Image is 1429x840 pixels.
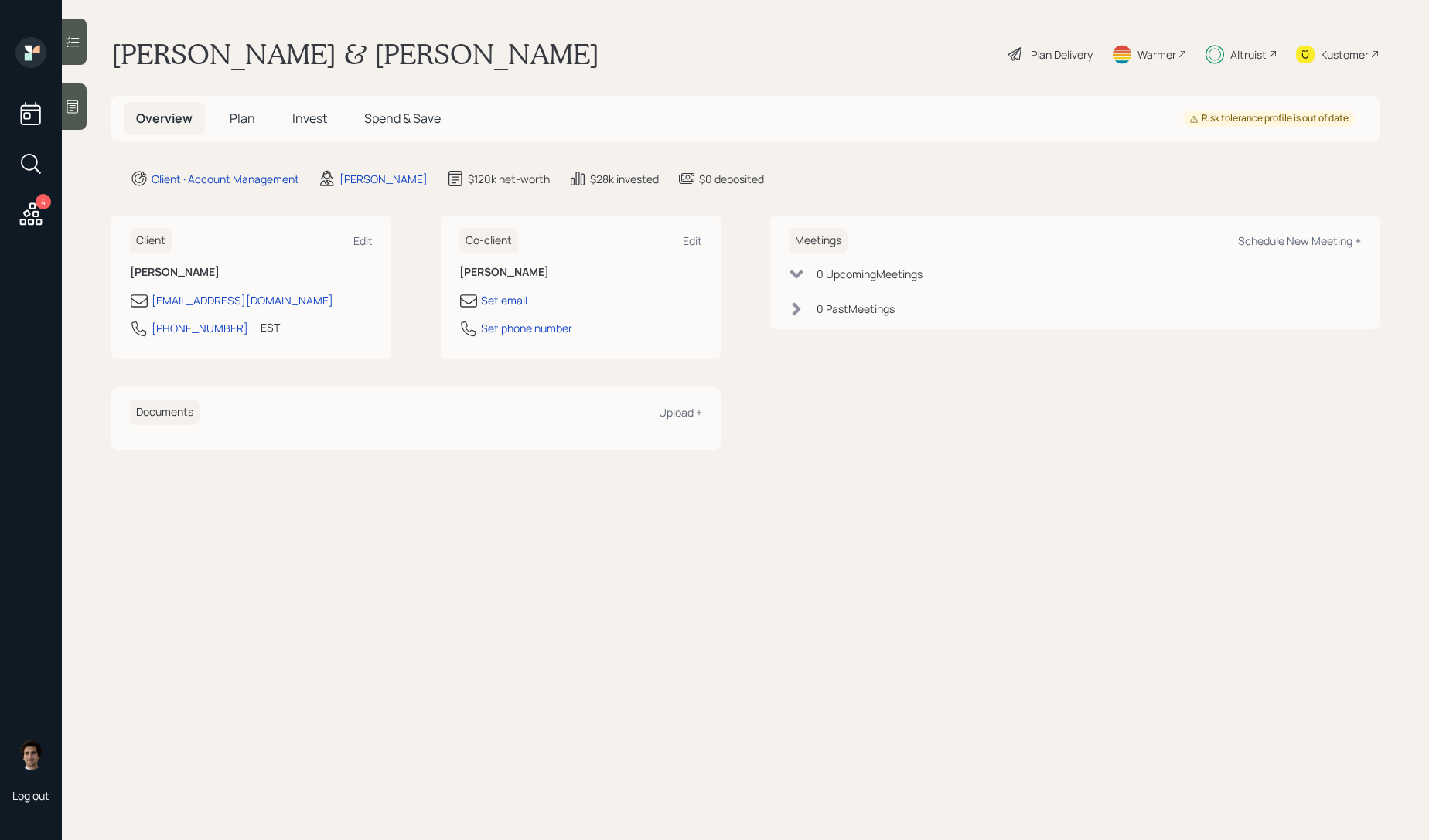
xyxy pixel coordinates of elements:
[459,228,518,253] h6: Co-client
[130,400,200,425] h6: Documents
[136,110,193,127] span: Overview
[817,301,895,317] div: 0 Past Meeting s
[699,171,764,187] div: $0 deposited
[1238,233,1361,248] div: Schedule New Meeting +
[1230,46,1267,63] div: Altruist
[817,266,923,282] div: 0 Upcoming Meeting s
[36,194,51,209] div: 4
[1137,46,1176,63] div: Warmer
[1031,46,1093,63] div: Plan Delivery
[152,171,299,187] div: Client · Account Management
[481,292,527,308] div: Set email
[789,228,848,253] h6: Meetings
[459,266,702,279] h6: [PERSON_NAME]
[12,788,49,803] div: Log out
[261,319,280,335] div: EST
[230,110,255,127] span: Plan
[353,233,373,248] div: Edit
[659,405,702,420] div: Upload +
[15,739,46,770] img: harrison-schaefer-headshot-2.png
[292,110,327,127] span: Invest
[1321,46,1369,63] div: Kustomer
[130,266,373,279] h6: [PERSON_NAME]
[683,233,702,248] div: Edit
[481,320,572,336] div: Set phone number
[111,37,599,71] h1: [PERSON_NAME] & [PERSON_NAME]
[1189,112,1349,125] div: Risk tolerance profile is out of date
[468,171,550,187] div: $120k net-worth
[152,292,333,308] div: [EMAIL_ADDRESS][DOMAIN_NAME]
[130,228,172,253] h6: Client
[364,110,441,127] span: Spend & Save
[339,171,428,187] div: [PERSON_NAME]
[152,320,248,336] div: [PHONE_NUMBER]
[590,171,659,187] div: $28k invested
